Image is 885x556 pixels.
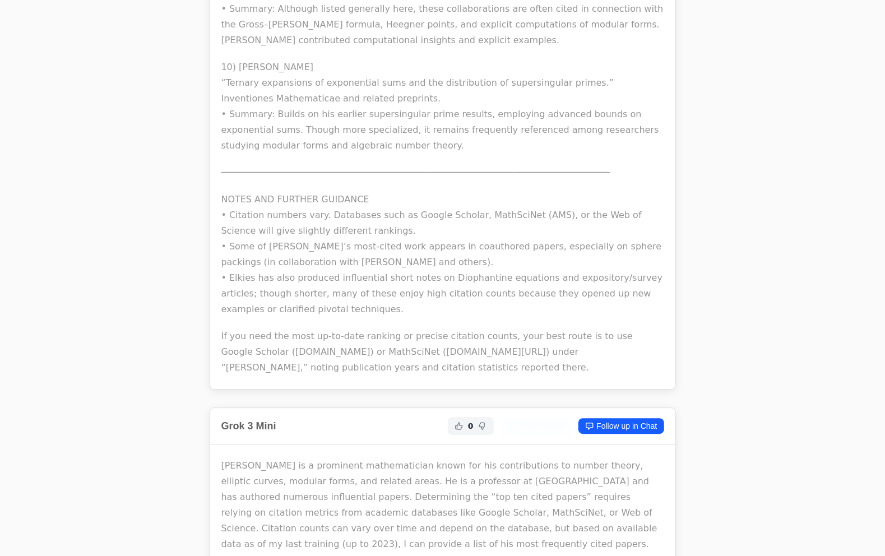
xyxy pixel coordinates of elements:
p: [PERSON_NAME] is a prominent mathematician known for his contributions to number theory, elliptic... [221,458,664,552]
p: If you need the most up‐to‐date ranking or precise citation counts, your best route is to use Goo... [221,328,664,376]
h2: Grok 3 Mini [221,418,276,434]
button: Not Helpful [476,419,489,433]
a: Follow up in Chat [578,418,664,434]
p: ──────────────────────────────────────────────────────────────────────── [221,165,664,180]
span: 0 [468,420,474,432]
button: Helpful [452,419,466,433]
p: 10) [PERSON_NAME] “Ternary expansions of exponential sums and the distribution of supersingular p... [221,59,664,154]
p: NOTES AND FURTHER GUIDANCE • Citation numbers vary. Databases such as Google Scholar, MathSciNet ... [221,192,664,317]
